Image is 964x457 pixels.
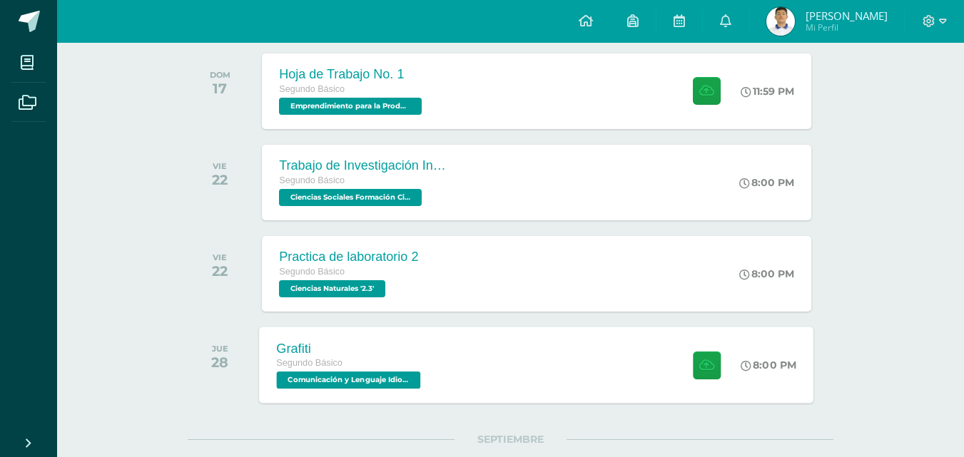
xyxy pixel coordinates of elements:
[277,371,421,389] span: Comunicación y Lenguaje Idioma Español '2.3'
[279,98,422,115] span: Emprendimiento para la Productividad '2.3'
[212,161,228,171] div: VIE
[279,84,345,94] span: Segundo Básico
[766,7,795,36] img: 4502e44e7facb15acdb95e521c10be2b.png
[455,433,567,446] span: SEPTIEMBRE
[279,67,425,82] div: Hoja de Trabajo No. 1
[806,21,888,34] span: Mi Perfil
[741,359,797,371] div: 8:00 PM
[212,252,228,262] div: VIE
[279,250,418,265] div: Practica de laboratorio 2
[211,344,228,354] div: JUE
[279,175,345,185] span: Segundo Básico
[210,70,230,80] div: DOM
[806,9,888,23] span: [PERSON_NAME]
[277,341,425,356] div: Grafiti
[279,189,422,206] span: Ciencias Sociales Formación Ciudadana e Interculturalidad '2.3'
[739,267,794,280] div: 8:00 PM
[739,176,794,189] div: 8:00 PM
[212,262,228,279] div: 22
[212,171,228,188] div: 22
[741,85,794,98] div: 11:59 PM
[279,158,450,173] div: Trabajo de Investigación Individual
[279,280,385,297] span: Ciencias Naturales '2.3'
[210,80,230,97] div: 17
[211,354,228,371] div: 28
[279,267,345,277] span: Segundo Básico
[277,358,343,368] span: Segundo Básico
